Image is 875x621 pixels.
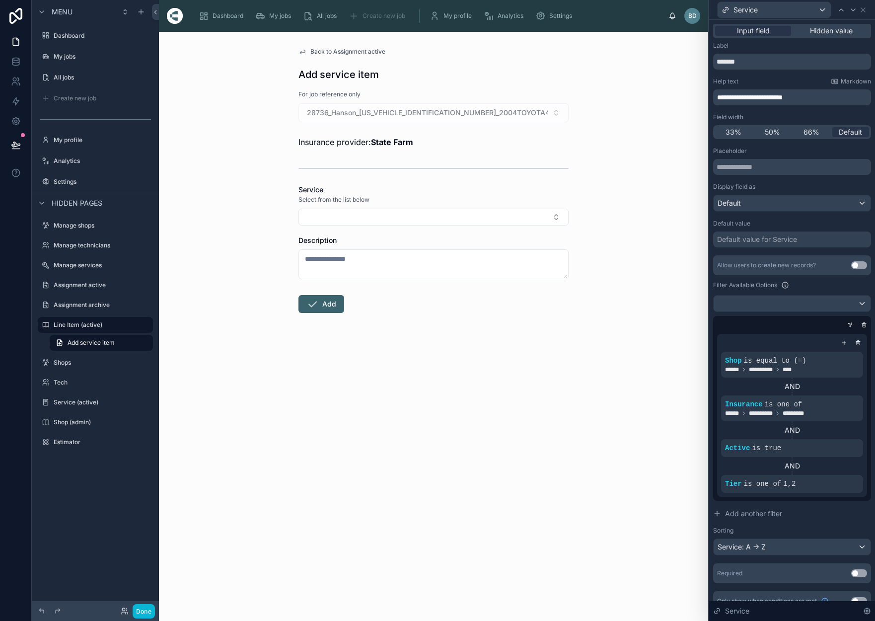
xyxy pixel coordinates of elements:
a: All jobs [300,7,344,25]
div: Required [717,569,742,577]
a: My profile [427,7,479,25]
span: Dashboard [213,12,243,20]
label: Line Item (active) [54,321,147,329]
span: is true [752,444,781,452]
span: Menu [52,7,73,17]
label: Default value [713,220,750,228]
a: Manage technicians [38,237,153,253]
button: Default [713,195,871,212]
span: Create new job [363,12,405,20]
span: is equal to (=) [744,357,806,365]
a: Manage services [38,257,153,273]
span: 50% [765,127,780,137]
label: Help text [713,78,738,85]
div: scrollable content [713,89,871,105]
a: Shops [38,355,153,371]
img: App logo [167,8,183,24]
label: Settings [54,178,151,186]
a: My profile [38,132,153,148]
a: Settings [532,7,579,25]
span: , [788,480,792,488]
a: Create new job [38,90,153,106]
div: Service: A -> Z [714,539,871,555]
label: Label [713,42,729,50]
label: Assignment archive [54,301,151,309]
a: Service (active) [38,394,153,410]
span: Shop [725,357,742,365]
span: BD [688,12,697,20]
span: Add service item [68,339,115,347]
a: Analytics [481,7,530,25]
label: Dashboard [54,32,151,40]
button: Select Button [298,209,569,226]
label: Placeholder [713,147,747,155]
button: Done [133,604,155,619]
a: Settings [38,174,153,190]
div: Allow users to create new records? [717,261,816,269]
a: Markdown [831,78,871,85]
span: 66% [803,127,819,137]
span: Add another filter [725,509,782,519]
span: All jobs [317,12,337,20]
span: is one of [744,480,782,488]
span: Tier [725,480,742,488]
label: Manage technicians [54,241,151,249]
span: Service [725,606,749,616]
button: Add another filter [713,505,871,523]
a: Line Item (active) [38,317,153,333]
label: Tech [54,379,151,387]
a: Analytics [38,153,153,169]
a: Dashboard [38,28,153,44]
span: Default [718,198,741,208]
a: Manage shops [38,218,153,233]
label: Shops [54,359,151,367]
span: Settings [549,12,572,20]
label: Analytics [54,157,151,165]
span: Default [839,127,862,137]
span: Select from the list below [298,196,369,204]
a: My jobs [252,7,298,25]
a: Assignment active [38,277,153,293]
span: Hidden pages [52,198,102,208]
span: Description [298,236,337,244]
label: My profile [54,136,151,144]
span: 1 2 [783,480,796,488]
label: Filter Available Options [713,281,777,289]
a: My jobs [38,49,153,65]
strong: State Farm [371,137,413,147]
span: Only show when conditions are met [717,597,817,605]
a: Back to Assignment active [298,48,385,56]
div: AND [721,425,863,435]
span: Service [733,5,758,15]
a: All jobs [38,70,153,85]
button: Service: A -> Z [713,539,871,555]
span: Active [725,444,750,452]
label: My jobs [54,53,151,61]
span: 33% [726,127,741,137]
div: Default value for Service [717,234,797,244]
a: Assignment archive [38,297,153,313]
span: Hidden value [810,26,853,36]
a: Dashboard [196,7,250,25]
a: Tech [38,375,153,390]
span: Input field [737,26,770,36]
label: Field width [713,113,743,121]
label: Create new job [54,94,151,102]
span: My jobs [269,12,291,20]
label: Estimator [54,438,151,446]
span: My profile [443,12,472,20]
span: Markdown [841,78,871,85]
label: Display field as [713,183,755,191]
label: Manage shops [54,222,151,230]
button: Add [298,295,344,313]
span: For job reference only [298,90,361,98]
div: scrollable content [191,5,668,27]
label: Assignment active [54,281,151,289]
label: Shop (admin) [54,418,151,426]
label: Sorting [713,527,733,535]
a: Estimator [38,434,153,450]
label: Manage services [54,261,151,269]
span: Back to Assignment active [310,48,385,56]
a: Shop (admin) [38,414,153,430]
label: Service (active) [54,398,151,406]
